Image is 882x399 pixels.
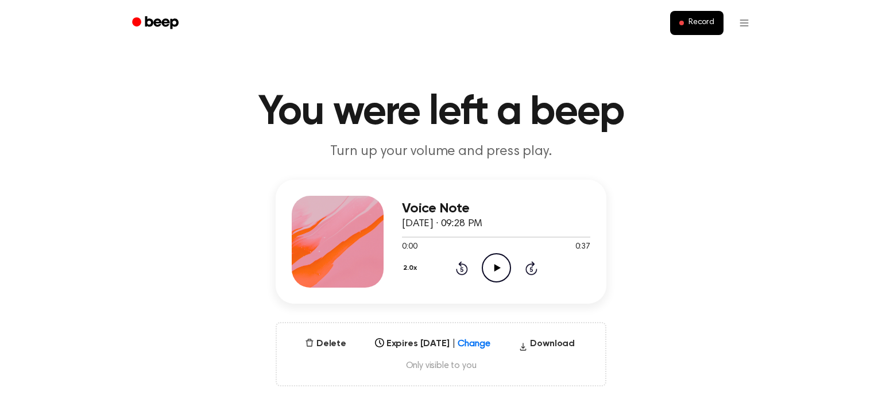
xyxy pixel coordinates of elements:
button: Download [514,337,579,355]
span: 0:37 [575,241,590,253]
span: [DATE] · 09:28 PM [402,219,482,229]
h3: Voice Note [402,201,590,216]
button: Delete [300,337,351,351]
span: Only visible to you [291,360,591,371]
button: Open menu [730,9,758,37]
span: Record [688,18,714,28]
button: 2.0x [402,258,421,278]
p: Turn up your volume and press play. [220,142,661,161]
a: Beep [124,12,189,34]
h1: You were left a beep [147,92,735,133]
button: Record [670,11,724,35]
span: 0:00 [402,241,417,253]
